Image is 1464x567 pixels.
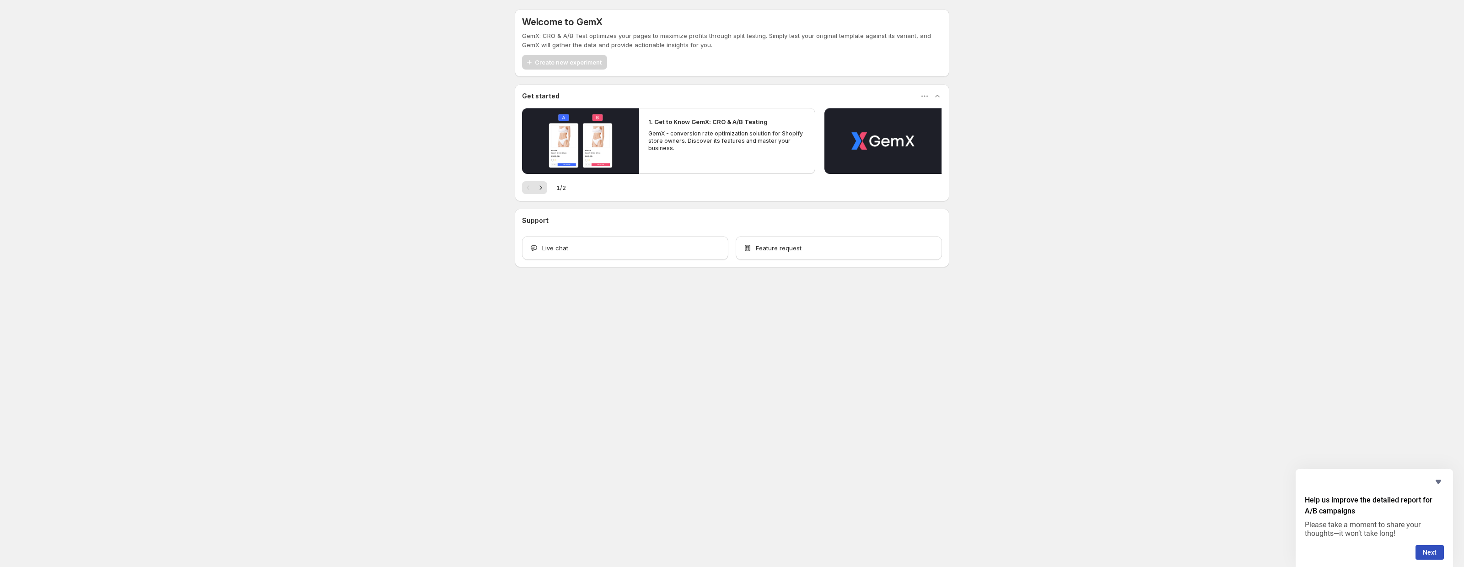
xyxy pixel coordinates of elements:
h3: Get started [522,92,560,101]
button: Next [534,181,547,194]
h5: Welcome to GemX [522,16,603,27]
div: Help us improve the detailed report for A/B campaigns [1305,476,1444,560]
span: Live chat [542,243,568,253]
h2: 1. Get to Know GemX: CRO & A/B Testing [648,117,768,126]
p: GemX: CRO & A/B Test optimizes your pages to maximize profits through split testing. Simply test ... [522,31,942,49]
span: 1 / 2 [556,183,566,192]
h2: Help us improve the detailed report for A/B campaigns [1305,495,1444,517]
h3: Support [522,216,549,225]
button: Play video [522,108,639,174]
p: Please take a moment to share your thoughts—it won’t take long! [1305,520,1444,538]
button: Play video [824,108,942,174]
span: Feature request [756,243,802,253]
button: Hide survey [1433,476,1444,487]
nav: Pagination [522,181,547,194]
button: Next question [1416,545,1444,560]
p: GemX - conversion rate optimization solution for Shopify store owners. Discover its features and ... [648,130,806,152]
